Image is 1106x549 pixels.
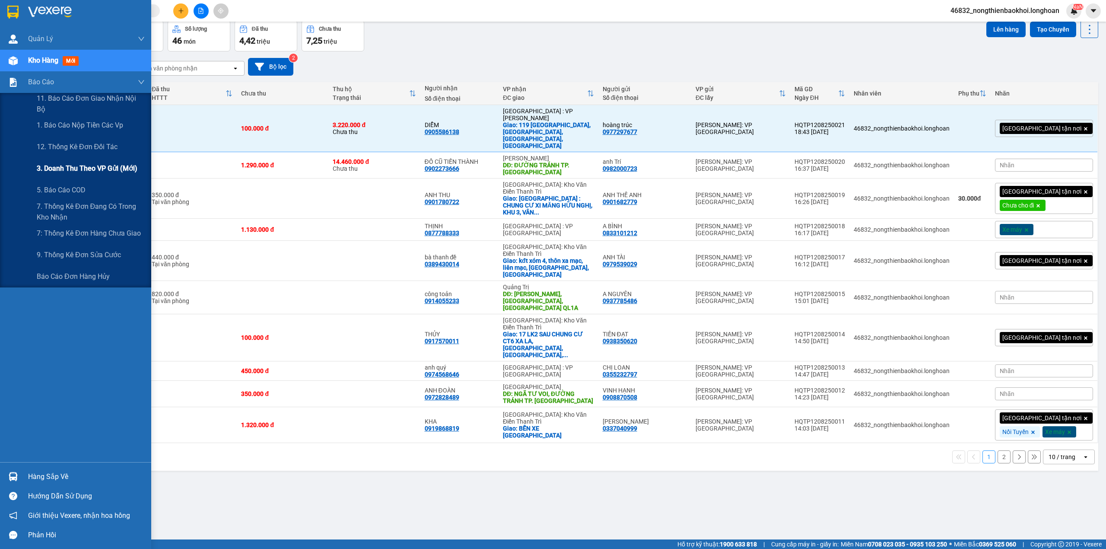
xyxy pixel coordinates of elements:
[241,334,324,341] div: 100.000 đ
[563,351,568,358] span: ...
[333,94,409,101] div: Trạng thái
[37,271,110,282] span: Báo cáo đơn hàng hủy
[241,390,324,397] div: 350.000 đ
[868,541,947,548] strong: 0708 023 035 - 0935 103 250
[603,158,687,165] div: anh Trí
[795,94,838,101] div: Ngày ĐH
[1002,201,1034,209] span: Chưa cho đi
[28,510,130,521] span: Giới thiệu Vexere, nhận hoa hồng
[9,531,17,539] span: message
[152,254,232,261] div: 440.000 đ
[603,387,687,394] div: VINH HẠNH
[425,254,494,261] div: bà thanh đề
[503,257,594,278] div: Giao: kđt xóm 4, thôn xa mạc, liên mạc, mê linh, hà nội
[696,121,786,135] div: [PERSON_NAME]: VP [GEOGRAPHIC_DATA]
[503,155,594,162] div: [PERSON_NAME]
[795,121,845,128] div: HQTP1208250021
[958,195,981,202] strong: 30.000 đ
[319,26,341,32] div: Chưa thu
[425,418,494,425] div: KHA
[854,195,950,202] div: 46832_nongthienbaokhoi.longhoan
[37,120,123,131] span: 1. Báo cáo nộp tiền các vp
[982,450,995,463] button: 1
[854,90,950,97] div: Nhân viên
[795,86,838,93] div: Mã GD
[425,331,494,338] div: THỦY
[1002,188,1081,195] span: [GEOGRAPHIC_DATA] tận nơi
[603,121,687,128] div: hoàng trúc
[425,297,459,304] div: 0914055233
[854,367,950,374] div: 46832_nongthienbaokhoi.longhoan
[503,331,594,358] div: Giao: 17 LK2 SAU CHUNG CƯ CT6 XA LA, KIẾN HƯNG, HÀ ĐÔNG, HÀ NỘI
[152,94,226,101] div: HTTT
[949,543,952,546] span: ⚪️
[241,367,324,374] div: 450.000 đ
[1002,428,1029,436] span: Nối Tuyến
[795,290,845,297] div: HQTP1208250015
[9,78,18,87] img: solution-icon
[3,19,66,34] span: [PHONE_NUMBER]
[998,450,1011,463] button: 2
[499,82,598,105] th: Toggle SortBy
[1002,257,1081,265] span: [GEOGRAPHIC_DATA] tận nơi
[603,223,687,230] div: A BÌNH
[7,6,19,19] img: logo-vxr
[28,33,53,44] span: Quản Lý
[1030,22,1076,37] button: Tạo Chuyến
[854,421,950,428] div: 46832_nongthienbaokhoi.longhoan
[503,108,594,121] div: [GEOGRAPHIC_DATA] : VP [PERSON_NAME]
[425,223,494,230] div: THỊNH
[1086,3,1101,19] button: caret-down
[37,228,141,239] span: 7: Thống kê đơn hàng chưa giao
[1000,162,1014,169] span: Nhãn
[3,46,133,58] span: Mã đơn: HQTP1208250021
[603,230,637,236] div: 0833101212
[603,371,637,378] div: 0355232797
[425,95,494,102] div: Số điện thoại
[28,490,145,503] div: Hướng dẫn sử dụng
[603,192,687,198] div: ANH THẾ ANH
[958,90,979,97] div: Phụ thu
[425,371,459,378] div: 0974568646
[152,261,232,268] div: Tại văn phòng
[503,425,594,439] div: Giao: BẾN XE TP LẠNG SƠN
[795,158,845,165] div: HQTP1208250020
[795,261,845,268] div: 16:12 [DATE]
[152,192,232,198] div: 350.000 đ
[425,290,494,297] div: công toản
[795,297,845,304] div: 15:01 [DATE]
[503,284,594,290] div: Quảng Trị
[333,121,416,135] div: Chưa thu
[1000,390,1014,397] span: Nhãn
[795,198,845,205] div: 16:26 [DATE]
[185,26,207,32] div: Số lượng
[194,3,209,19] button: file-add
[28,470,145,483] div: Hàng sắp về
[603,165,637,172] div: 0982000723
[696,223,786,236] div: [PERSON_NAME]: VP [GEOGRAPHIC_DATA]
[795,165,845,172] div: 16:37 [DATE]
[795,364,845,371] div: HQTP1208250013
[503,86,587,93] div: VP nhận
[28,56,58,64] span: Kho hàng
[152,297,232,304] div: Tại văn phòng
[333,121,416,128] div: 3.220.000 đ
[213,3,229,19] button: aim
[503,223,594,236] div: [GEOGRAPHIC_DATA] : VP [GEOGRAPHIC_DATA]
[152,198,232,205] div: Tại văn phòng
[954,539,1016,549] span: Miền Bắc
[696,290,786,304] div: [PERSON_NAME]: VP [GEOGRAPHIC_DATA]
[75,19,159,34] span: CÔNG TY TNHH CHUYỂN PHÁT NHANH BẢO AN
[9,511,17,520] span: notification
[241,162,324,169] div: 1.290.000 đ
[603,261,637,268] div: 0979539029
[63,56,79,66] span: mới
[691,82,790,105] th: Toggle SortBy
[138,79,145,86] span: down
[696,364,786,378] div: [PERSON_NAME]: VP [GEOGRAPHIC_DATA]
[9,56,18,65] img: warehouse-icon
[306,35,322,46] span: 7,25
[1000,294,1014,301] span: Nhãn
[425,198,459,205] div: 0901780722
[986,22,1026,37] button: Lên hàng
